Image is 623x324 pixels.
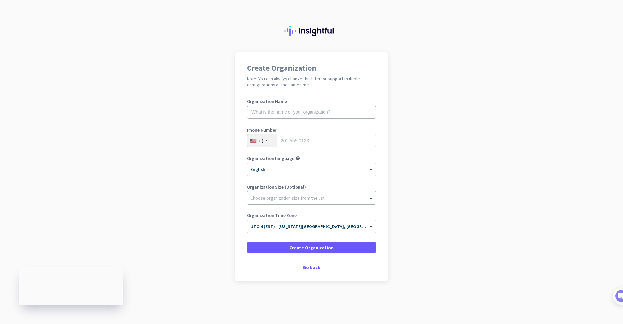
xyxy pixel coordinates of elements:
label: Organization language [247,156,294,161]
label: Organization Time Zone [247,213,376,218]
button: Create Organization [247,242,376,253]
img: Insightful [284,26,339,36]
label: Organization Size (Optional) [247,185,376,189]
span: Create Organization [289,244,334,251]
div: Go back [247,265,376,270]
input: 201-555-0123 [247,134,376,147]
div: +1 [258,137,264,144]
input: What is the name of your organization? [247,106,376,119]
h2: Note: You can always change this later, or support multiple configurations at the same time [247,76,376,87]
iframe: Insightful Status [19,267,123,305]
label: Organization Name [247,99,376,104]
label: Phone Number [247,128,376,132]
h1: Create Organization [247,64,376,72]
i: help [296,156,300,161]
